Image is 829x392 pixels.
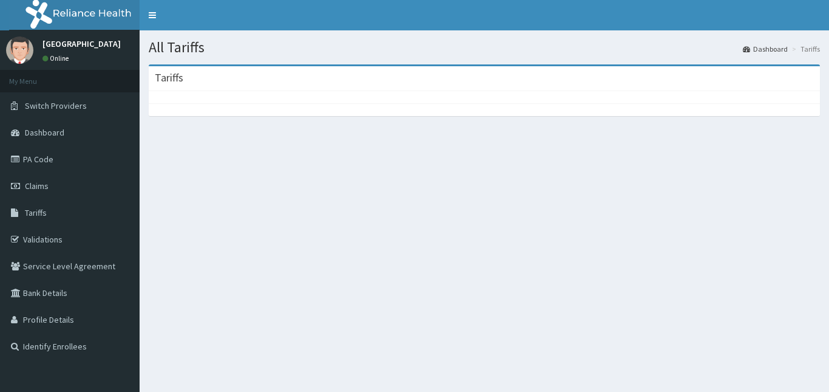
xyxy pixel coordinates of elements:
[155,72,183,83] h3: Tariffs
[25,181,49,191] span: Claims
[149,40,820,55] h1: All Tariffs
[789,44,820,54] li: Tariffs
[6,36,33,64] img: User Image
[42,54,72,63] a: Online
[42,40,121,48] p: [GEOGRAPHIC_DATA]
[25,127,64,138] span: Dashboard
[25,100,87,111] span: Switch Providers
[25,207,47,218] span: Tariffs
[743,44,788,54] a: Dashboard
